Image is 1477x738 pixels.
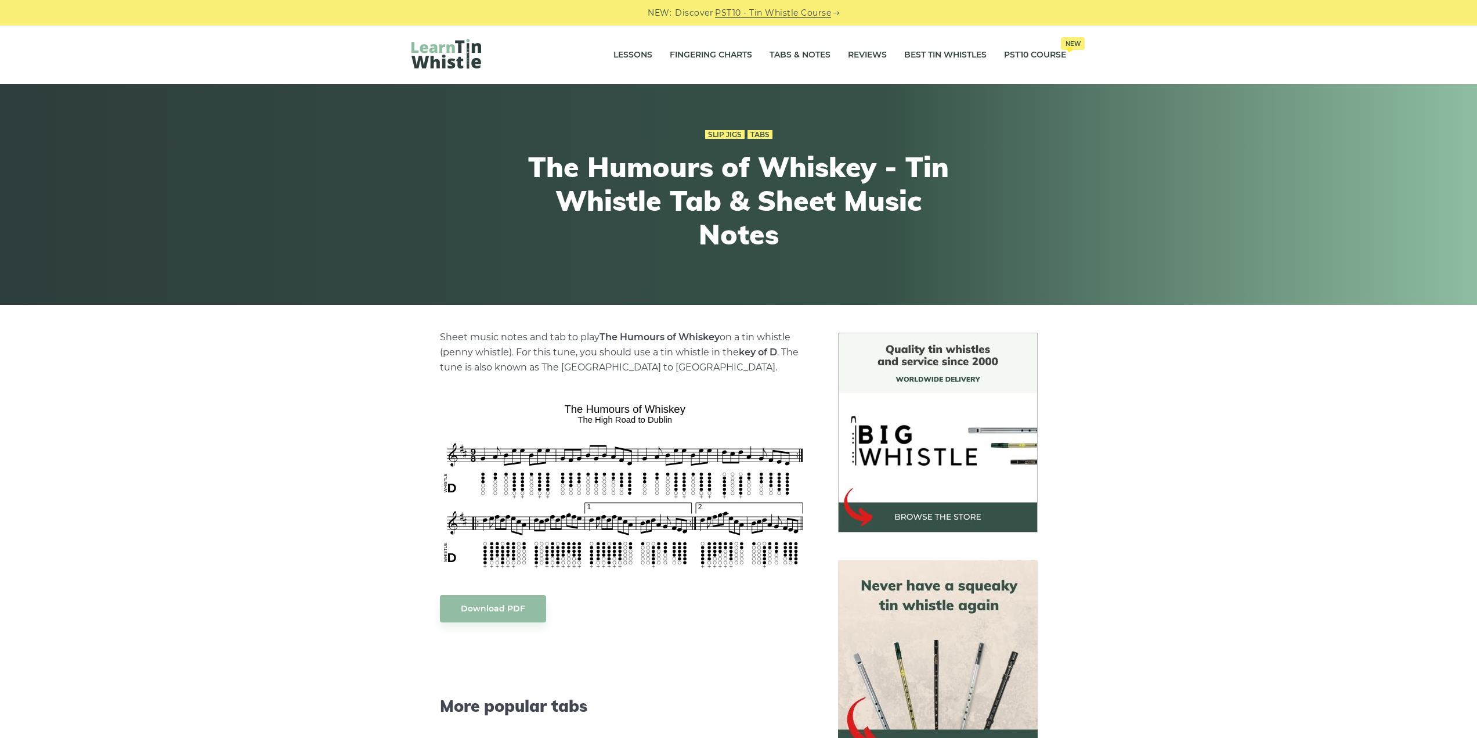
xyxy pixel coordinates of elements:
[848,41,887,70] a: Reviews
[613,41,652,70] a: Lessons
[747,130,772,139] a: Tabs
[770,41,830,70] a: Tabs & Notes
[838,333,1038,532] img: BigWhistle Tin Whistle Store
[739,347,777,358] strong: key of D
[440,595,546,622] a: Download PDF
[440,399,810,571] img: The Humours of Whiskey Tin Whistle Tabs & Sheet Music
[525,150,952,251] h1: The Humours of Whiskey - Tin Whistle Tab & Sheet Music Notes
[705,130,745,139] a: Slip Jigs
[1004,41,1066,70] a: PST10 CourseNew
[600,332,720,343] strong: The Humours of Whiskey
[411,39,481,69] img: LearnTinWhistle.com
[670,41,752,70] a: Fingering Charts
[1061,37,1085,50] span: New
[440,696,810,716] span: More popular tabs
[904,41,987,70] a: Best Tin Whistles
[440,330,810,375] p: Sheet music notes and tab to play on a tin whistle (penny whistle). For this tune, you should use...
